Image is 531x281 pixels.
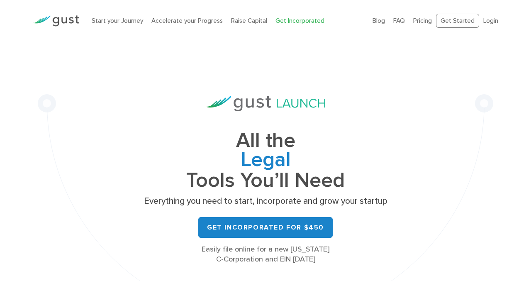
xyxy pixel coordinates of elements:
[141,131,390,190] h1: All the Tools You’ll Need
[198,217,333,238] a: Get Incorporated for $450
[206,96,325,111] img: Gust Launch Logo
[373,17,385,24] a: Blog
[413,17,432,24] a: Pricing
[141,150,390,171] span: Legal
[393,17,405,24] a: FAQ
[275,17,324,24] a: Get Incorporated
[33,15,79,27] img: Gust Logo
[141,195,390,207] p: Everything you need to start, incorporate and grow your startup
[151,17,223,24] a: Accelerate your Progress
[483,17,498,24] a: Login
[141,244,390,264] div: Easily file online for a new [US_STATE] C-Corporation and EIN [DATE]
[436,14,479,28] a: Get Started
[92,17,143,24] a: Start your Journey
[231,17,267,24] a: Raise Capital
